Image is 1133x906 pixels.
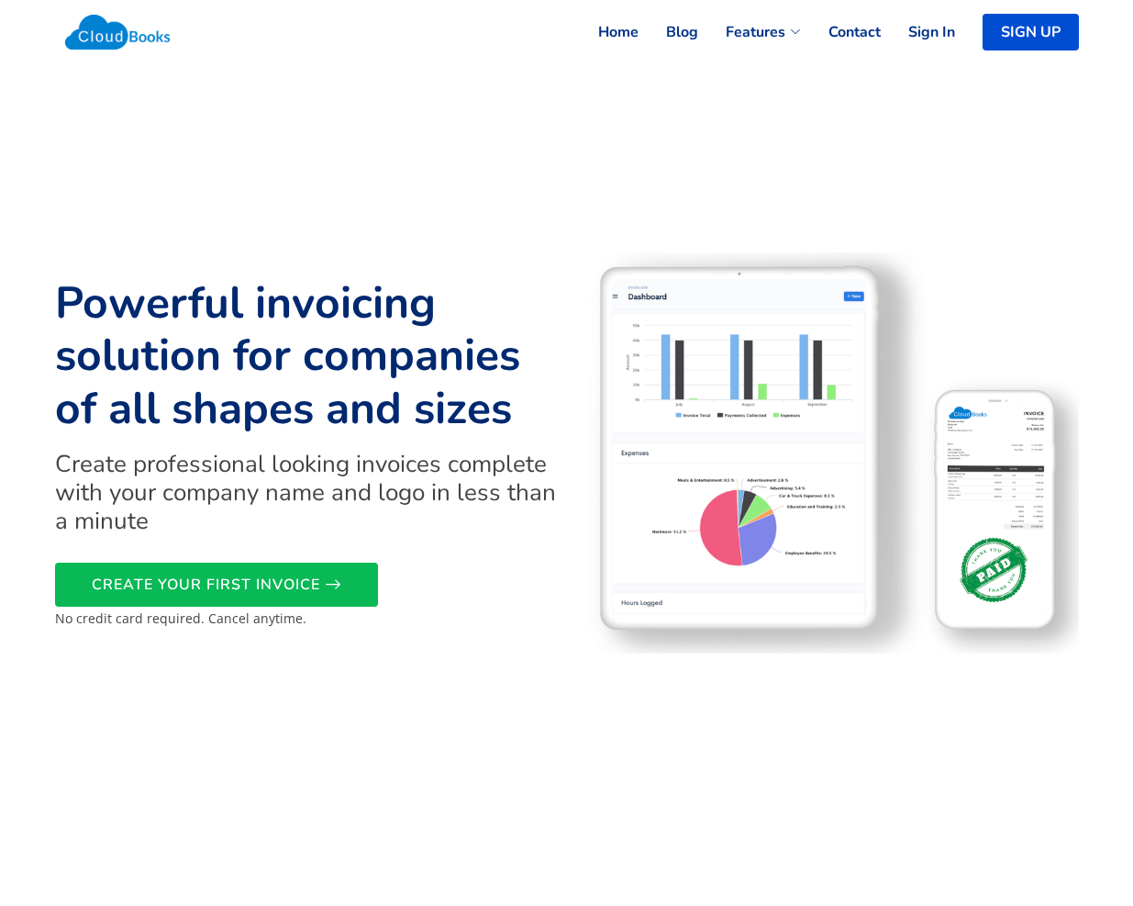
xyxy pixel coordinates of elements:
[639,12,698,52] a: Blog
[55,5,181,60] img: Cloudbooks Logo
[698,12,801,52] a: Features
[55,450,556,536] h2: Create professional looking invoices complete with your company name and logo in less than a minute
[983,14,1079,50] a: SIGN UP
[726,21,785,43] span: Features
[881,12,955,52] a: Sign In
[571,12,639,52] a: Home
[55,563,378,607] a: CREATE YOUR FIRST INVOICE
[55,610,306,627] small: No credit card required. Cancel anytime.
[55,277,556,436] h1: Powerful invoicing solution for companies of all shapes and sizes
[801,12,881,52] a: Contact
[578,252,1079,654] img: Create professional Invoices, log expenses and send estimates online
